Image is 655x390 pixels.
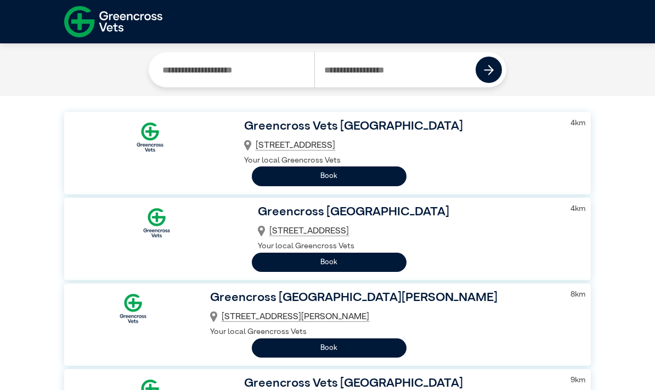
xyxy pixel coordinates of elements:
img: Logo [137,203,176,242]
p: Your local Greencross Vets [244,155,556,167]
button: Book [252,166,406,186]
img: f-logo [64,3,162,41]
img: Logo [114,289,153,328]
p: 4 km [571,118,585,130]
img: Logo [131,118,170,157]
p: Your local Greencross Vets [258,241,556,253]
input: Search by Postcode [314,52,476,87]
button: Book [252,253,406,272]
button: Book [252,338,406,358]
h3: Greencross [GEOGRAPHIC_DATA][PERSON_NAME] [210,289,557,308]
h3: Greencross Vets [GEOGRAPHIC_DATA] [244,118,556,136]
p: 4 km [571,203,585,215]
p: 8 km [571,289,585,301]
p: Your local Greencross Vets [210,326,557,338]
h3: Greencross [GEOGRAPHIC_DATA] [258,203,556,222]
p: 9 km [571,375,585,387]
img: icon-right [484,65,494,75]
input: Search by Clinic Name [153,52,314,87]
